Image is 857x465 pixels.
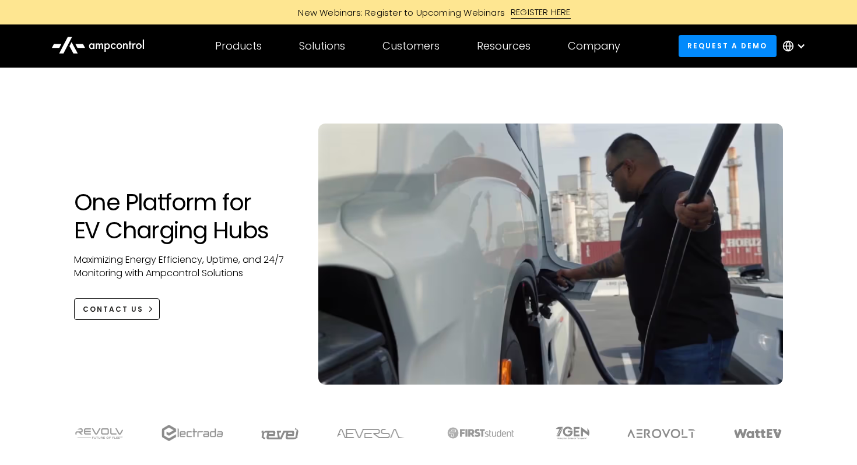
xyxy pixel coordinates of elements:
[74,253,295,280] p: Maximizing Energy Efficiency, Uptime, and 24/7 Monitoring with Ampcontrol Solutions
[733,429,782,438] img: WattEV logo
[568,40,620,52] div: Company
[477,40,531,52] div: Resources
[215,40,262,52] div: Products
[166,6,691,19] a: New Webinars: Register to Upcoming WebinarsREGISTER HERE
[679,35,777,57] a: Request a demo
[627,429,696,438] img: Aerovolt Logo
[286,6,511,19] div: New Webinars: Register to Upcoming Webinars
[299,40,345,52] div: Solutions
[83,304,143,315] div: CONTACT US
[74,298,160,320] a: CONTACT US
[382,40,440,52] div: Customers
[511,6,571,19] div: REGISTER HERE
[74,188,295,244] h1: One Platform for EV Charging Hubs
[161,425,223,441] img: electrada logo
